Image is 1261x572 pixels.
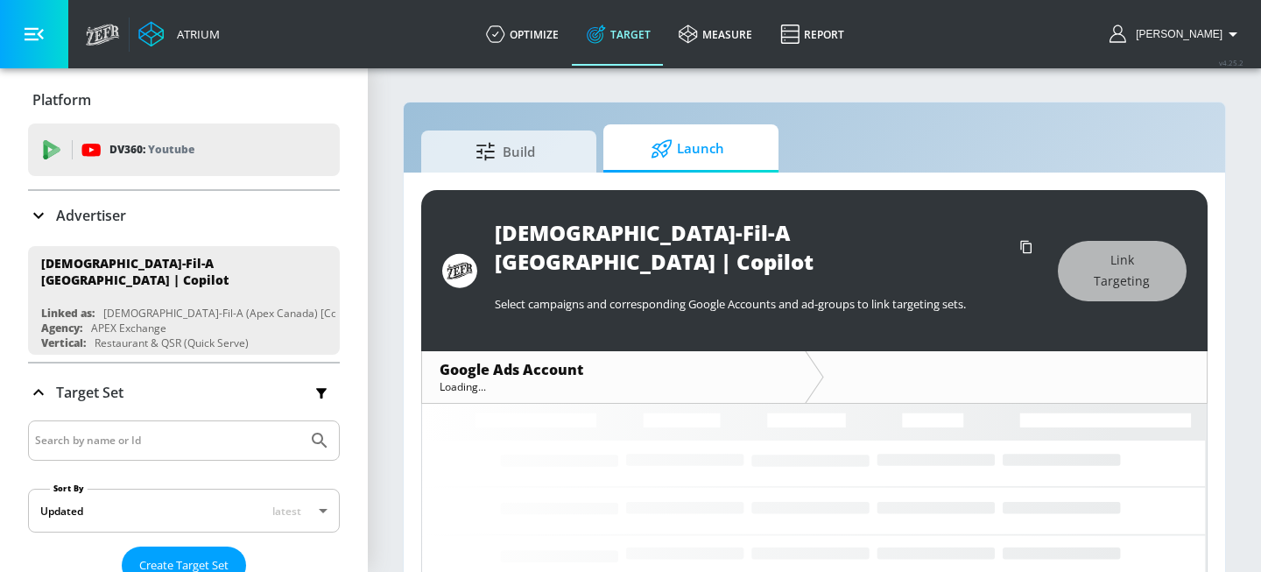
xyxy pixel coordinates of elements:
p: DV360: [109,140,194,159]
span: Launch [621,128,754,170]
div: Google Ads Account [440,360,787,379]
span: v 4.25.2 [1219,58,1243,67]
p: Youtube [148,140,194,159]
span: Build [439,131,572,173]
div: [DEMOGRAPHIC_DATA]-Fil-A [GEOGRAPHIC_DATA] | Copilot [495,218,1011,276]
div: Atrium [170,26,220,42]
div: Advertiser [28,191,340,240]
div: Target Set [28,364,340,421]
div: [DEMOGRAPHIC_DATA]-Fil-A [GEOGRAPHIC_DATA] | CopilotLinked as:[DEMOGRAPHIC_DATA]-Fil-A (Apex Cana... [28,246,340,355]
button: [PERSON_NAME] [1110,24,1243,45]
label: Sort By [50,483,88,494]
div: [DEMOGRAPHIC_DATA]-Fil-A [GEOGRAPHIC_DATA] | Copilot [41,255,311,288]
div: Updated [40,504,83,519]
div: APEX Exchange [91,321,166,335]
p: Target Set [56,383,123,402]
span: latest [272,504,301,519]
div: DV360: Youtube [28,124,340,176]
a: Atrium [138,21,220,47]
div: Agency: [41,321,82,335]
a: Target [573,3,665,66]
p: Platform [32,90,91,109]
div: Google Ads AccountLoading... [422,351,805,403]
a: optimize [472,3,573,66]
div: Loading... [440,379,787,394]
a: measure [665,3,766,66]
div: [DEMOGRAPHIC_DATA]-Fil-A (Apex Canada) [Co-Pilot] [103,306,365,321]
div: Linked as: [41,306,95,321]
p: Select campaigns and corresponding Google Accounts and ad-groups to link targeting sets. [495,296,1039,312]
a: Report [766,3,858,66]
p: Advertiser [56,206,126,225]
div: Vertical: [41,335,86,350]
div: Platform [28,75,340,124]
div: Restaurant & QSR (Quick Serve) [95,335,249,350]
input: Search by name or Id [35,429,300,452]
span: login as: nathan.mistretta@zefr.com [1129,28,1222,40]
